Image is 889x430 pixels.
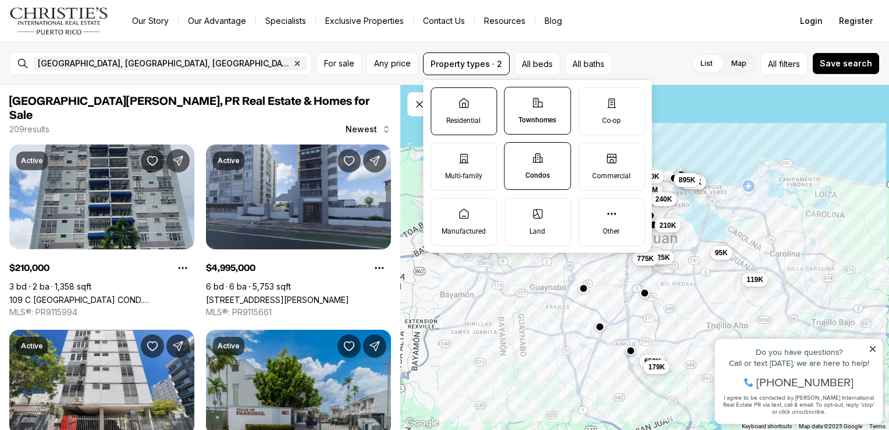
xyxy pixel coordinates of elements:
[256,13,315,29] a: Specialists
[525,171,550,180] p: Condos
[141,149,164,172] button: Save Property: 109 C COSTA RICA COND. GRANADA #14-A
[339,118,398,141] button: Newest
[48,55,145,66] span: [PHONE_NUMBER]
[179,13,255,29] a: Our Advantage
[123,13,178,29] a: Our Story
[316,13,413,29] a: Exclusive Properties
[9,295,194,305] a: 109 C COSTA RICA COND. GRANADA #14-A, SAN JUAN PR, 00917
[21,341,43,351] p: Active
[363,149,386,172] button: Share Property
[768,58,777,70] span: All
[337,334,361,358] button: Save Property: 200 BOULEVARD DE LA FUENTE #51
[639,354,666,368] button: 650K
[641,250,660,259] span: 1.48M
[367,52,418,75] button: Any price
[166,149,190,172] button: Share Property
[714,248,727,257] span: 95K
[423,52,510,75] button: Property types · 2
[643,359,670,373] button: 179K
[9,125,49,134] p: 209 results
[446,116,481,125] p: Residential
[642,171,659,181] span: 740K
[206,295,349,305] a: 888 AVE ASFHORD #PH17, SAN JUAN PR, 00907
[650,192,677,206] button: 240K
[565,52,612,75] button: All baths
[603,227,620,236] p: Other
[368,256,391,280] button: Property options
[592,171,631,181] p: Commercial
[655,218,681,232] button: 210K
[793,9,830,33] button: Login
[337,149,361,172] button: Save Property: 888 AVE ASFHORD #PH17
[691,53,722,74] label: List
[637,254,654,263] span: 775K
[475,13,535,29] a: Resources
[442,227,486,236] p: Manufactured
[653,253,670,262] span: 225K
[746,274,763,284] span: 119K
[141,334,164,358] button: Save Property: 85 WILSON STREET #PH-601
[812,52,880,75] button: Save search
[644,357,661,366] span: 650K
[685,178,702,187] span: 595K
[12,37,168,45] div: Call or text [DATE], we are here to help!
[800,16,823,26] span: Login
[218,156,240,165] p: Active
[710,245,732,259] button: 95K
[638,169,664,183] button: 740K
[680,175,706,189] button: 595K
[324,59,354,68] span: For sale
[648,251,674,265] button: 225K
[407,92,465,117] button: Dismiss drawing
[414,13,474,29] button: Contact Us
[632,252,659,266] button: 775K
[374,59,411,68] span: Any price
[674,172,700,186] button: 895K
[38,59,290,68] span: [GEOGRAPHIC_DATA], [GEOGRAPHIC_DATA], [GEOGRAPHIC_DATA]
[722,53,756,74] label: Map
[634,182,662,196] button: 1.45M
[659,220,676,230] span: 210K
[779,58,800,70] span: filters
[742,272,768,286] button: 119K
[171,256,194,280] button: Property options
[655,195,672,204] span: 240K
[760,52,808,75] button: Allfilters
[518,115,556,125] p: Townhomes
[832,9,880,33] button: Register
[529,227,545,236] p: Land
[15,72,166,94] span: I agree to be contacted by [PERSON_NAME] International Real Estate PR via text, call & email. To ...
[9,96,369,121] span: [GEOGRAPHIC_DATA][PERSON_NAME], PR Real Estate & Homes for Sale
[535,13,571,29] a: Blog
[218,341,240,351] p: Active
[12,26,168,34] div: Do you have questions?
[317,52,362,75] button: For sale
[648,362,665,371] span: 179K
[9,7,109,35] img: logo
[166,334,190,358] button: Share Property
[638,185,657,194] span: 1.45M
[602,116,621,125] p: Co-op
[820,59,872,68] span: Save search
[678,175,695,184] span: 895K
[21,156,43,165] p: Active
[346,125,377,134] span: Newest
[445,171,482,181] p: Multi-family
[363,334,386,358] button: Share Property
[839,16,873,26] span: Register
[514,52,560,75] button: All beds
